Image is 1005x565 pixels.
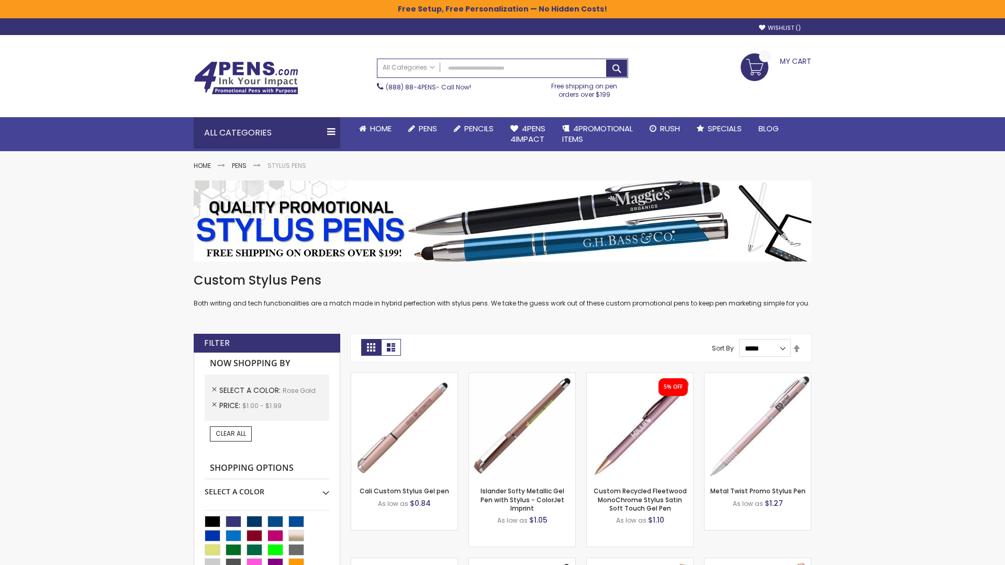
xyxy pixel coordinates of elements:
[712,344,734,353] label: Sort By
[204,337,230,349] strong: Filter
[267,161,306,170] strong: Stylus Pens
[400,117,445,140] a: Pens
[705,372,811,381] a: Metal Twist Promo Stylus Pen-Rose gold
[594,487,687,512] a: Custom Recycled Fleetwood MonoChrome Stylus Satin Soft Touch Gel Pen
[194,180,811,262] img: Stylus Pens
[232,161,247,170] a: Pens
[688,117,750,140] a: Specials
[386,83,471,92] span: - Call Now!
[660,123,680,134] span: Rush
[351,372,457,381] a: Cali Custom Stylus Gel pen-Rose Gold
[759,24,801,32] a: Wishlist
[205,353,329,375] strong: Now Shopping by
[194,272,811,308] div: Both writing and tech functionalities are a match made in hybrid perfection with stylus pens. We ...
[194,117,340,149] div: All Categories
[210,426,252,441] a: Clear All
[360,487,449,495] a: Cali Custom Stylus Gel pen
[469,373,575,479] img: Islander Softy Metallic Gel Pen with Stylus - ColorJet Imprint-Rose Gold
[587,373,693,479] img: Custom Recycled Fleetwood MonoChrome Stylus Satin Soft Touch Gel Pen-Rose Gold
[664,383,683,391] div: 5% OFF
[383,63,435,72] span: All Categories
[445,117,502,140] a: Pencils
[242,401,282,410] span: $1.00 - $1.99
[194,61,298,95] img: 4Pens Custom Pens and Promotional Products
[386,83,436,92] a: (888) 88-4PENS
[205,457,329,480] strong: Shopping Options
[497,516,528,525] span: As low as
[510,123,545,144] span: 4Pens 4impact
[378,499,408,508] span: As low as
[710,487,806,495] a: Metal Twist Promo Stylus Pen
[529,515,548,525] span: $1.05
[587,372,693,381] a: Custom Recycled Fleetwood MonoChrome Stylus Satin Soft Touch Gel Pen-Rose Gold
[648,515,664,525] span: $1.10
[481,487,564,512] a: Islander Softy Metallic Gel Pen with Stylus - ColorJet Imprint
[361,339,381,356] strong: Grid
[750,117,787,140] a: Blog
[410,498,431,508] span: $0.84
[765,498,783,508] span: $1.27
[641,117,688,140] a: Rush
[351,373,457,479] img: Cali Custom Stylus Gel pen-Rose Gold
[377,59,440,76] a: All Categories
[219,385,283,395] span: Select A Color
[708,123,742,134] span: Specials
[554,117,641,151] a: 4PROMOTIONALITEMS
[562,123,633,144] span: 4PROMOTIONAL ITEMS
[758,123,779,134] span: Blog
[194,272,811,289] h1: Custom Stylus Pens
[283,386,316,395] span: Rose Gold
[705,373,811,479] img: Metal Twist Promo Stylus Pen-Rose gold
[351,117,400,140] a: Home
[733,499,763,508] span: As low as
[370,123,392,134] span: Home
[616,516,646,525] span: As low as
[464,123,494,134] span: Pencils
[216,429,246,438] span: Clear All
[419,123,437,134] span: Pens
[205,479,329,497] div: Select A Color
[194,161,211,170] a: Home
[541,78,629,99] div: Free shipping on pen orders over $199
[219,400,242,411] span: Price
[502,117,554,151] a: 4Pens4impact
[469,372,575,381] a: Islander Softy Metallic Gel Pen with Stylus - ColorJet Imprint-Rose Gold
